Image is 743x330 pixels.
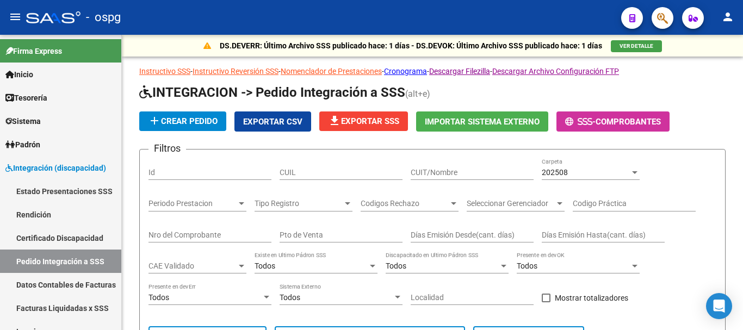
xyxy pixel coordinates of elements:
p: - - - - - [139,65,726,77]
span: Codigos Rechazo [361,199,449,208]
span: Todos [280,293,300,302]
button: -Comprobantes [556,111,670,132]
button: Exportar CSV [234,111,311,132]
span: Todos [148,293,169,302]
span: CAE Validado [148,261,237,271]
span: Todos [255,261,275,270]
span: 202508 [542,168,568,177]
span: Periodo Prestacion [148,199,237,208]
span: Firma Express [5,45,62,57]
span: Exportar CSV [243,117,302,127]
span: Crear Pedido [148,116,218,126]
button: VER DETALLE [611,40,662,52]
span: Tipo Registro [255,199,343,208]
span: Todos [517,261,537,270]
span: Seleccionar Gerenciador [467,199,555,208]
span: (alt+e) [405,89,430,99]
mat-icon: person [721,10,734,23]
mat-icon: file_download [328,114,341,127]
span: Todos [386,261,406,270]
mat-icon: menu [9,10,22,23]
span: Mostrar totalizadores [555,291,628,304]
span: - ospg [86,5,121,29]
span: INTEGRACION -> Pedido Integración a SSS [139,85,405,100]
a: Instructivo SSS [139,67,190,76]
a: Descargar Filezilla [429,67,490,76]
span: Importar Sistema Externo [425,117,540,127]
a: Nomenclador de Prestaciones [281,67,382,76]
span: Integración (discapacidad) [5,162,106,174]
button: Crear Pedido [139,111,226,131]
button: Importar Sistema Externo [416,111,548,132]
a: Descargar Archivo Configuración FTP [492,67,619,76]
span: - [565,117,596,127]
span: Comprobantes [596,117,661,127]
span: Inicio [5,69,33,80]
div: Open Intercom Messenger [706,293,732,319]
span: Exportar SSS [328,116,399,126]
a: Instructivo Reversión SSS [193,67,278,76]
p: DS.DEVERR: Último Archivo SSS publicado hace: 1 días - DS.DEVOK: Último Archivo SSS publicado hac... [220,40,602,52]
mat-icon: add [148,114,161,127]
button: Exportar SSS [319,111,408,131]
span: Tesorería [5,92,47,104]
span: Sistema [5,115,41,127]
span: VER DETALLE [620,43,653,49]
a: Cronograma [384,67,427,76]
h3: Filtros [148,141,186,156]
span: Padrón [5,139,40,151]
